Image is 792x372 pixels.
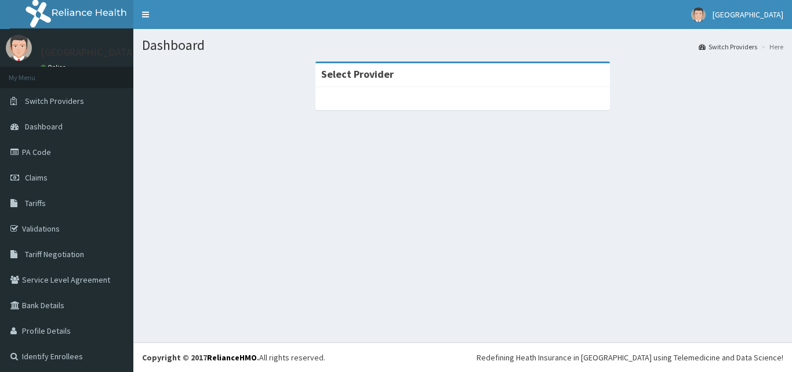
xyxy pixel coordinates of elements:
a: Online [41,63,68,71]
a: RelianceHMO [207,352,257,363]
div: Redefining Heath Insurance in [GEOGRAPHIC_DATA] using Telemedicine and Data Science! [477,352,783,363]
p: [GEOGRAPHIC_DATA] [41,47,136,57]
a: Switch Providers [699,42,757,52]
span: Claims [25,172,48,183]
h1: Dashboard [142,38,783,53]
footer: All rights reserved. [133,342,792,372]
li: Here [758,42,783,52]
strong: Copyright © 2017 . [142,352,259,363]
span: Tariff Negotiation [25,249,84,259]
span: Switch Providers [25,96,84,106]
span: Tariffs [25,198,46,208]
img: User Image [691,8,706,22]
img: User Image [6,35,32,61]
strong: Select Provider [321,67,394,81]
span: Dashboard [25,121,63,132]
span: [GEOGRAPHIC_DATA] [713,9,783,20]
